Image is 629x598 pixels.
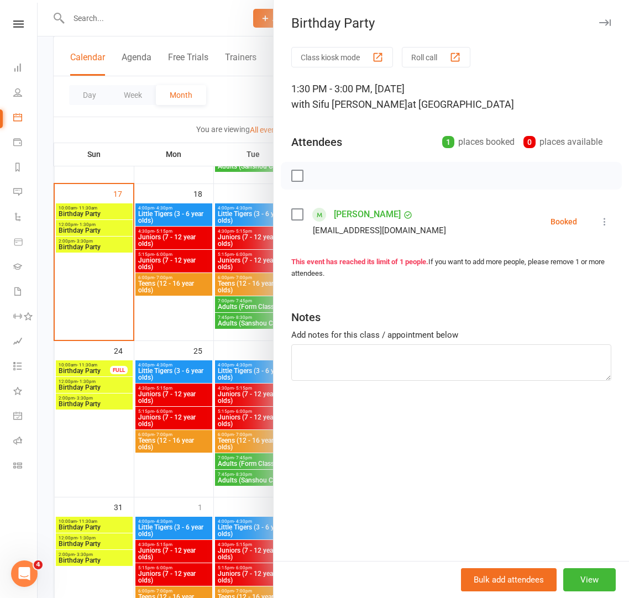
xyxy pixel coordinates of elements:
a: Payments [13,131,38,156]
a: Class kiosk mode [13,454,38,479]
div: places available [523,134,602,150]
a: Roll call kiosk mode [13,429,38,454]
a: People [13,81,38,106]
div: Birthday Party [274,15,629,31]
div: Add notes for this class / appointment below [291,328,611,342]
span: 4 [34,560,43,569]
a: Reports [13,156,38,181]
a: What's New [13,380,38,405]
div: If you want to add more people, please remove 1 or more attendees. [291,256,611,280]
a: Product Sales [13,230,38,255]
iframe: Intercom live chat [11,560,38,587]
div: Notes [291,310,321,325]
strong: This event has reached its limit of 1 people. [291,258,428,266]
span: with Sifu [PERSON_NAME] [291,98,407,110]
div: 1 [442,136,454,148]
div: Attendees [291,134,342,150]
div: Booked [551,218,577,225]
button: Roll call [402,47,470,67]
div: 1:30 PM - 3:00 PM, [DATE] [291,81,611,112]
button: Bulk add attendees [461,568,557,591]
a: Dashboard [13,56,38,81]
button: View [563,568,616,591]
a: General attendance kiosk mode [13,405,38,429]
div: [EMAIL_ADDRESS][DOMAIN_NAME] [313,223,446,238]
div: 0 [523,136,536,148]
div: places booked [442,134,515,150]
a: Assessments [13,330,38,355]
a: Calendar [13,106,38,131]
button: Class kiosk mode [291,47,393,67]
a: [PERSON_NAME] [334,206,401,223]
span: at [GEOGRAPHIC_DATA] [407,98,514,110]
